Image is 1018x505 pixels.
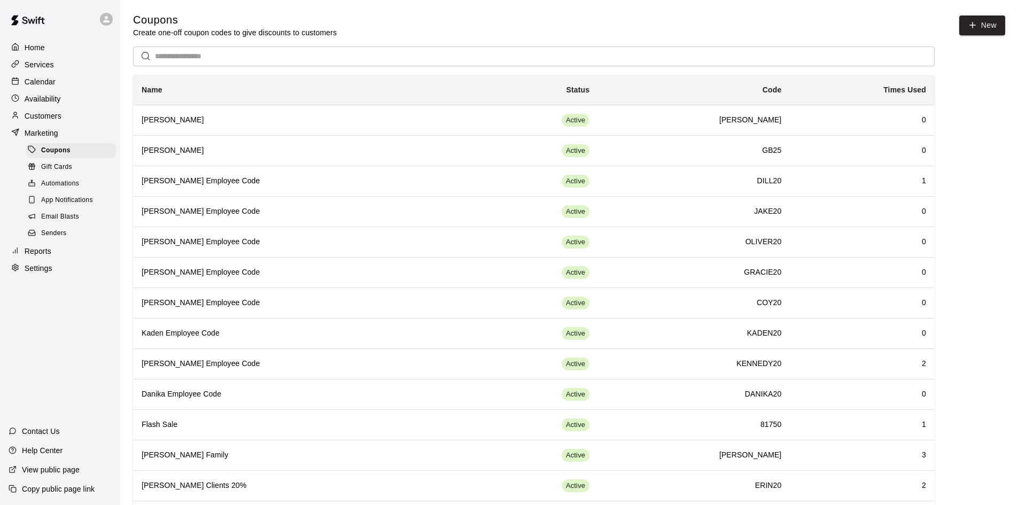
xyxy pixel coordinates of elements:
[9,260,112,276] a: Settings
[26,143,116,158] div: Coupons
[25,76,56,87] p: Calendar
[607,206,781,217] h6: JAKE20
[607,389,781,400] h6: DANIKA20
[562,268,589,278] span: Active
[798,114,926,126] h6: 0
[25,59,54,70] p: Services
[9,91,112,107] a: Availability
[562,450,589,461] span: Active
[607,449,781,461] h6: [PERSON_NAME]
[22,445,63,456] p: Help Center
[25,94,61,104] p: Availability
[142,175,452,187] h6: [PERSON_NAME] Employee Code
[798,297,926,309] h6: 0
[25,246,51,257] p: Reports
[798,328,926,339] h6: 0
[959,15,1005,35] button: New
[26,142,120,159] a: Coupons
[142,328,452,339] h6: Kaden Employee Code
[41,228,67,239] span: Senders
[41,178,79,189] span: Automations
[142,114,452,126] h6: [PERSON_NAME]
[607,236,781,248] h6: OLIVER20
[607,267,781,278] h6: GRACIE20
[26,209,116,224] div: Email Blasts
[798,145,926,157] h6: 0
[9,57,112,73] a: Services
[142,449,452,461] h6: [PERSON_NAME] Family
[798,449,926,461] h6: 3
[607,114,781,126] h6: [PERSON_NAME]
[41,162,72,173] span: Gift Cards
[133,27,337,38] p: Create one-off coupon codes to give discounts to customers
[9,125,112,141] a: Marketing
[26,192,120,209] a: App Notifications
[607,297,781,309] h6: COY20
[798,175,926,187] h6: 1
[763,86,782,94] b: Code
[26,176,116,191] div: Automations
[607,175,781,187] h6: DILL20
[562,481,589,491] span: Active
[562,146,589,156] span: Active
[607,358,781,370] h6: KENNEDY20
[607,328,781,339] h6: KADEN20
[9,40,112,56] a: Home
[562,237,589,247] span: Active
[562,359,589,369] span: Active
[142,419,452,431] h6: Flash Sale
[26,159,120,175] a: Gift Cards
[41,195,93,206] span: App Notifications
[41,145,71,156] span: Coupons
[142,236,452,248] h6: [PERSON_NAME] Employee Code
[798,358,926,370] h6: 2
[25,128,58,138] p: Marketing
[798,480,926,492] h6: 2
[562,420,589,430] span: Active
[798,206,926,217] h6: 0
[798,419,926,431] h6: 1
[26,176,120,192] a: Automations
[562,390,589,400] span: Active
[562,298,589,308] span: Active
[562,329,589,339] span: Active
[562,176,589,187] span: Active
[26,209,120,226] a: Email Blasts
[25,111,61,121] p: Customers
[142,480,452,492] h6: [PERSON_NAME] Clients 20%
[798,236,926,248] h6: 0
[798,389,926,400] h6: 0
[142,206,452,217] h6: [PERSON_NAME] Employee Code
[9,74,112,90] a: Calendar
[22,464,80,475] p: View public page
[566,86,590,94] b: Status
[607,419,781,431] h6: 81750
[798,267,926,278] h6: 0
[26,193,116,208] div: App Notifications
[142,358,452,370] h6: [PERSON_NAME] Employee Code
[883,86,926,94] b: Times Used
[142,297,452,309] h6: [PERSON_NAME] Employee Code
[142,389,452,400] h6: Danika Employee Code
[25,263,52,274] p: Settings
[26,226,120,242] a: Senders
[607,145,781,157] h6: GB25
[562,115,589,126] span: Active
[142,86,162,94] b: Name
[9,108,112,124] a: Customers
[25,42,45,53] p: Home
[607,480,781,492] h6: ERIN20
[22,426,60,437] p: Contact Us
[26,160,116,175] div: Gift Cards
[26,226,116,241] div: Senders
[9,243,112,259] a: Reports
